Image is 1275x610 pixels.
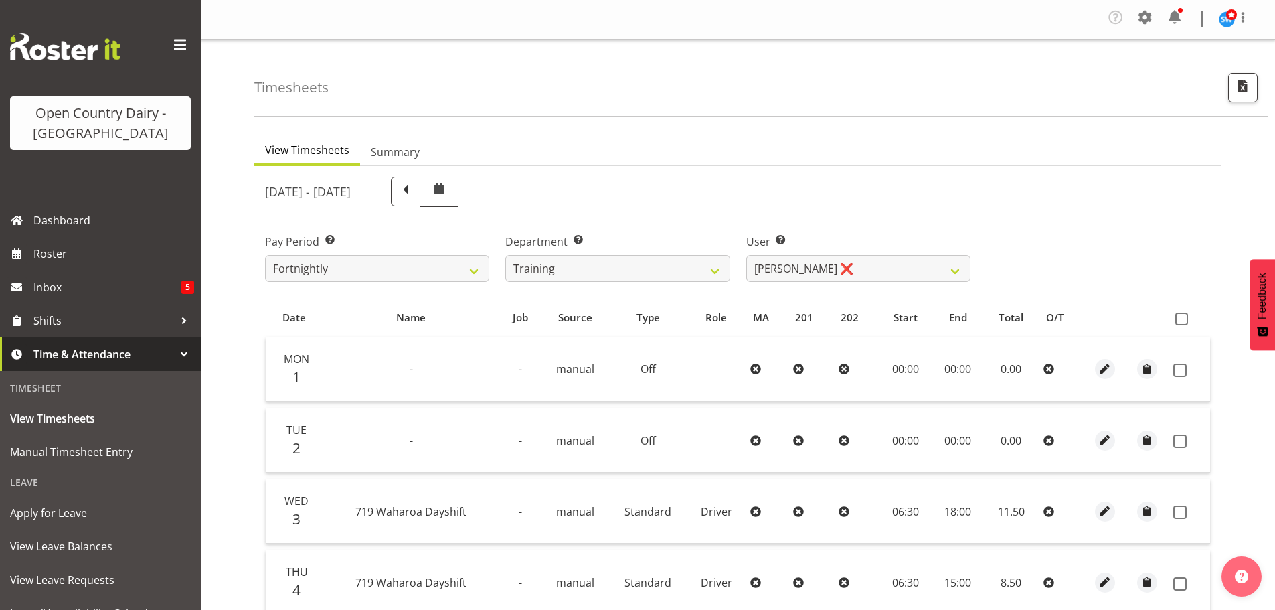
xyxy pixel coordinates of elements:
span: - [410,433,413,448]
td: 18:00 [932,479,983,544]
div: End [940,310,976,325]
td: 06:30 [879,479,932,544]
img: help-xxl-2.png [1235,570,1248,583]
a: View Leave Requests [3,563,197,597]
td: 11.50 [984,479,1039,544]
span: manual [556,362,594,376]
td: Off [609,337,687,402]
div: Role [695,310,738,325]
span: 3 [292,510,301,528]
div: Type [616,310,680,325]
span: Mon [284,352,309,366]
label: Department [505,234,730,250]
span: 4 [292,581,301,599]
div: Leave [3,469,197,496]
span: manual [556,575,594,590]
a: View Timesheets [3,402,197,435]
span: View Timesheets [265,142,349,158]
div: Open Country Dairy - [GEOGRAPHIC_DATA] [23,103,177,143]
span: - [519,504,522,519]
td: 0.00 [984,337,1039,402]
a: Apply for Leave [3,496,197,530]
h4: Timesheets [254,80,329,95]
span: View Timesheets [10,408,191,429]
img: steve-webb7510.jpg [1219,11,1235,27]
div: Timesheet [3,374,197,402]
span: Thu [286,564,308,579]
span: Wed [284,493,309,508]
span: - [519,433,522,448]
span: manual [556,504,594,519]
label: Pay Period [265,234,489,250]
td: 00:00 [879,408,932,473]
span: Shifts [33,311,174,331]
div: Job [507,310,534,325]
span: Time & Attendance [33,344,174,364]
span: - [519,362,522,376]
span: Roster [33,244,194,264]
span: Summary [371,144,420,160]
span: Inbox [33,277,181,297]
span: 5 [181,281,194,294]
span: Driver [701,504,732,519]
span: Manual Timesheet Entry [10,442,191,462]
td: 00:00 [932,337,983,402]
button: Export CSV [1228,73,1258,102]
h5: [DATE] - [DATE] [265,184,351,199]
span: Tue [286,423,307,437]
div: Source [549,310,601,325]
span: manual [556,433,594,448]
span: - [410,362,413,376]
span: Feedback [1256,273,1268,319]
span: - [519,575,522,590]
label: User [746,234,970,250]
div: 201 [795,310,825,325]
span: Dashboard [33,210,194,230]
span: View Leave Requests [10,570,191,590]
a: View Leave Balances [3,530,197,563]
span: View Leave Balances [10,536,191,556]
button: Feedback - Show survey [1250,259,1275,350]
div: Date [273,310,315,325]
span: 719 Waharoa Dayshift [355,504,466,519]
div: Name [330,310,492,325]
td: 0.00 [984,408,1039,473]
td: 00:00 [879,337,932,402]
a: Manual Timesheet Entry [3,435,197,469]
td: Off [609,408,687,473]
span: Apply for Leave [10,503,191,523]
div: 202 [841,310,871,325]
span: Driver [701,575,732,590]
span: 2 [292,439,301,457]
span: 1 [292,368,301,386]
div: Start [886,310,924,325]
img: Rosterit website logo [10,33,120,60]
div: Total [991,310,1031,325]
span: 719 Waharoa Dayshift [355,575,466,590]
div: MA [753,310,780,325]
td: Standard [609,479,687,544]
td: 00:00 [932,408,983,473]
div: O/T [1046,310,1076,325]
